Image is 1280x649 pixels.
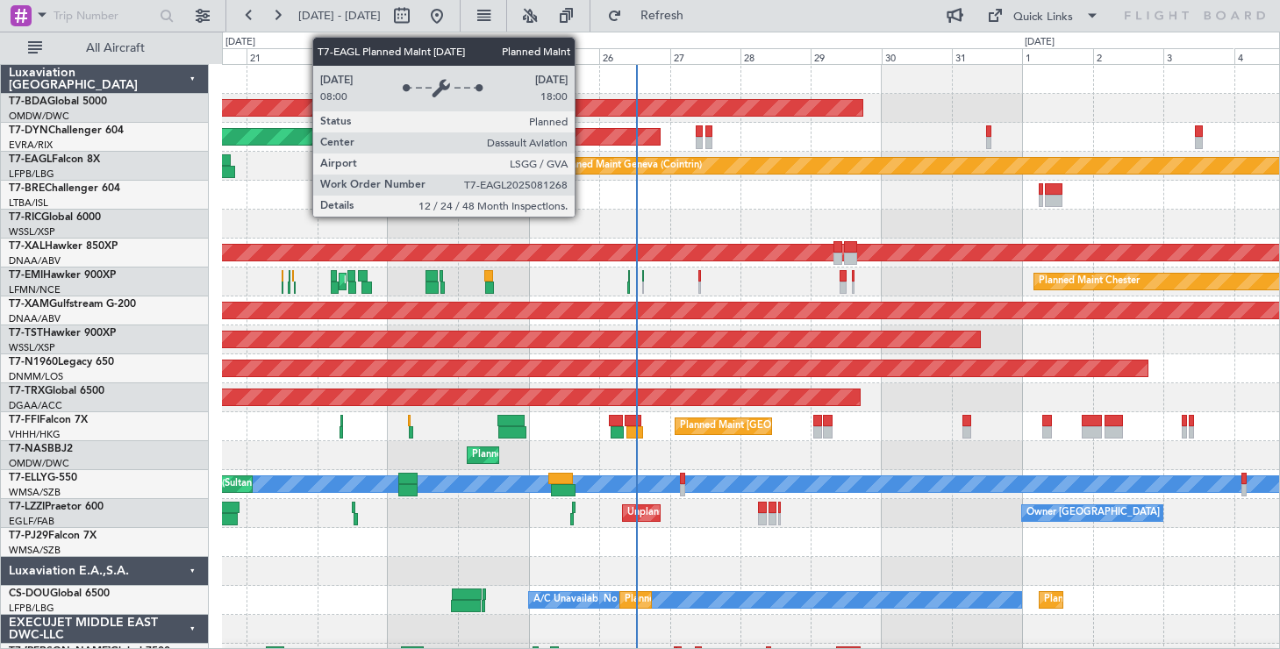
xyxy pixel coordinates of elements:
div: 28 [740,48,811,64]
span: T7-BDA [9,96,47,107]
span: T7-N1960 [9,357,58,367]
span: T7-RIC [9,212,41,223]
a: T7-XALHawker 850XP [9,241,118,252]
div: 25 [529,48,599,64]
a: LTBA/ISL [9,196,48,210]
a: T7-TSTHawker 900XP [9,328,116,339]
input: Trip Number [54,3,154,29]
button: All Aircraft [19,34,190,62]
span: T7-XAM [9,299,49,310]
div: 2 [1093,48,1163,64]
span: T7-ELLY [9,473,47,483]
a: EVRA/RIX [9,139,53,152]
a: LFMN/NCE [9,283,61,296]
a: T7-ELLYG-550 [9,473,77,483]
div: A/C Unavailable [533,587,606,613]
a: T7-XAMGulfstream G-200 [9,299,136,310]
div: Planned Maint Geneva (Cointrin) [557,153,702,179]
a: T7-FFIFalcon 7X [9,415,88,425]
div: 26 [599,48,669,64]
span: [DATE] - [DATE] [298,8,381,24]
div: No Crew [604,587,644,613]
div: Planned Maint Chester [1039,268,1140,295]
a: DGAA/ACC [9,399,62,412]
a: T7-BDAGlobal 5000 [9,96,107,107]
span: Refresh [626,10,699,22]
div: 31 [952,48,1022,64]
div: Planned Maint Abuja ([PERSON_NAME] Intl) [472,442,669,468]
div: 29 [811,48,881,64]
button: Quick Links [978,2,1108,30]
span: T7-TST [9,328,43,339]
span: T7-NAS [9,444,47,454]
a: LFPB/LBG [9,168,54,181]
a: T7-PJ29Falcon 7X [9,531,97,541]
span: T7-BRE [9,183,45,194]
a: WMSA/SZB [9,544,61,557]
a: DNAA/ABV [9,254,61,267]
div: Planned Maint Warsaw ([GEOGRAPHIC_DATA]) [559,182,770,208]
div: Planned Maint Chester [344,268,445,295]
a: OMDW/DWC [9,110,69,123]
div: [DATE] [225,35,255,50]
a: WSSL/XSP [9,341,55,354]
span: All Aircraft [46,42,185,54]
a: T7-RICGlobal 6000 [9,212,101,223]
div: 21 [247,48,317,64]
a: OMDW/DWC [9,457,69,470]
a: DNAA/ABV [9,312,61,325]
a: T7-NASBBJ2 [9,444,73,454]
div: 24 [458,48,528,64]
div: 1 [1022,48,1092,64]
div: Quick Links [1013,9,1073,26]
a: WMSA/SZB [9,486,61,499]
div: 3 [1163,48,1234,64]
a: T7-BREChallenger 604 [9,183,120,194]
span: T7-EMI [9,270,43,281]
span: T7-XAL [9,241,45,252]
div: [DATE] [1025,35,1055,50]
div: 22 [318,48,388,64]
div: 30 [882,48,952,64]
div: Owner [GEOGRAPHIC_DATA] ([GEOGRAPHIC_DATA]) [1026,500,1269,526]
div: 27 [670,48,740,64]
a: EGLF/FAB [9,515,54,528]
a: T7-LZZIPraetor 600 [9,502,104,512]
div: Planned Maint [GEOGRAPHIC_DATA] ([GEOGRAPHIC_DATA] Intl) [680,413,973,439]
span: T7-PJ29 [9,531,48,541]
a: T7-EAGLFalcon 8X [9,154,100,165]
a: T7-DYNChallenger 604 [9,125,124,136]
div: Unplanned Maint [GEOGRAPHIC_DATA] ([GEOGRAPHIC_DATA]) [627,500,916,526]
span: T7-EAGL [9,154,52,165]
div: 23 [388,48,458,64]
button: Refresh [599,2,704,30]
a: CS-DOUGlobal 6500 [9,588,110,599]
a: T7-TRXGlobal 6500 [9,386,104,396]
a: T7-EMIHawker 900XP [9,270,116,281]
span: T7-TRX [9,386,45,396]
a: T7-N1960Legacy 650 [9,357,114,367]
a: VHHH/HKG [9,428,61,441]
span: T7-DYN [9,125,48,136]
div: Unplanned Maint [GEOGRAPHIC_DATA] (Sultan [PERSON_NAME] [PERSON_NAME] - Subang) [39,471,461,497]
a: LFPB/LBG [9,602,54,615]
span: CS-DOU [9,588,50,599]
span: T7-LZZI [9,502,45,512]
span: T7-FFI [9,415,39,425]
div: AOG Maint Riga (Riga Intl) [433,124,552,150]
div: Planned Maint [GEOGRAPHIC_DATA] ([GEOGRAPHIC_DATA]) [625,587,901,613]
a: WSSL/XSP [9,225,55,239]
a: DNMM/LOS [9,370,63,383]
div: Planned Maint Dubai (Al Maktoum Intl) [551,95,724,121]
